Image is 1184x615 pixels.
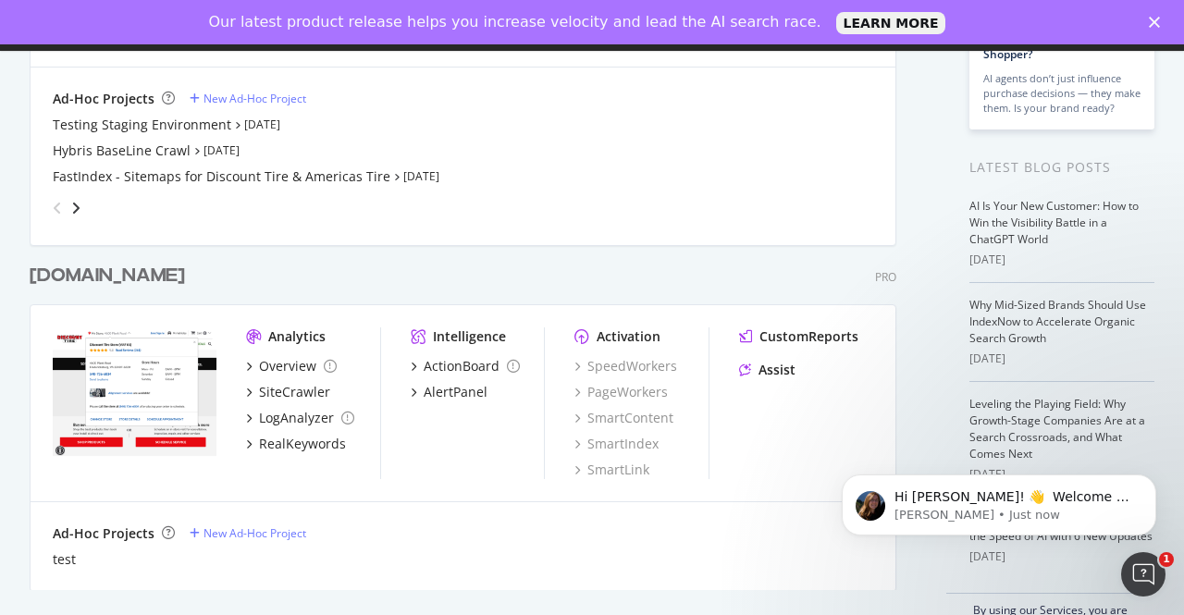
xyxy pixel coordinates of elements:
div: AI agents don’t just influence purchase decisions — they make them. Is your brand ready? [983,71,1141,116]
a: [DATE] [203,142,240,158]
iframe: Intercom live chat [1121,552,1165,597]
div: New Ad-Hoc Project [203,91,306,106]
a: AI Is Your New Customer: How to Win the Visibility Battle in a ChatGPT World [969,198,1139,247]
a: SmartLink [574,461,649,479]
a: PageWorkers [574,383,668,401]
a: [DATE] [244,117,280,132]
a: Assist [739,361,795,379]
div: [DATE] [969,252,1154,268]
div: Latest Blog Posts [969,157,1154,178]
div: [DATE] [969,351,1154,367]
div: AlertPanel [424,383,487,401]
div: [DOMAIN_NAME] [30,263,185,289]
a: RealKeywords [246,435,346,453]
div: Analytics [268,327,326,346]
a: CustomReports [739,327,858,346]
a: Overview [246,357,337,375]
a: New Ad-Hoc Project [190,91,306,106]
a: [DOMAIN_NAME] [30,263,192,289]
div: LogAnalyzer [259,409,334,427]
a: test [53,550,76,569]
img: discounttiresecondary.com [53,327,216,459]
div: Our latest product release helps you increase velocity and lead the AI search race. [209,13,821,31]
div: RealKeywords [259,435,346,453]
a: AlertPanel [411,383,487,401]
a: Why Mid-Sized Brands Should Use IndexNow to Accelerate Organic Search Growth [969,297,1146,346]
div: angle-right [69,199,82,217]
a: Testing Staging Environment [53,116,231,134]
div: Pro [875,269,896,285]
a: FastIndex - Sitemaps for Discount Tire & Americas Tire [53,167,390,186]
a: SiteCrawler [246,383,330,401]
a: New Ad-Hoc Project [190,525,306,541]
a: SpeedWorkers [574,357,677,375]
span: 1 [1159,552,1174,567]
a: LogAnalyzer [246,409,354,427]
div: Intelligence [433,327,506,346]
div: SiteCrawler [259,383,330,401]
div: CustomReports [759,327,858,346]
div: Overview [259,357,316,375]
div: Assist [758,361,795,379]
div: Activation [597,327,660,346]
a: What Happens When ChatGPT Is Your Holiday Shopper? [983,15,1112,62]
a: Leveling the Playing Field: Why Growth-Stage Companies Are at a Search Crossroads, and What Comes... [969,396,1145,461]
a: [DATE] [403,168,439,184]
a: SmartIndex [574,435,659,453]
div: angle-left [45,193,69,223]
a: ActionBoard [411,357,520,375]
a: Hybris BaseLine Crawl [53,141,191,160]
div: ActionBoard [424,357,499,375]
a: SmartContent [574,409,673,427]
div: Ad-Hoc Projects [53,90,154,108]
a: LEARN MORE [836,12,946,34]
div: Close [1149,17,1167,28]
div: New Ad-Hoc Project [203,525,306,541]
iframe: Intercom notifications message [814,436,1184,565]
div: Ad-Hoc Projects [53,524,154,543]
